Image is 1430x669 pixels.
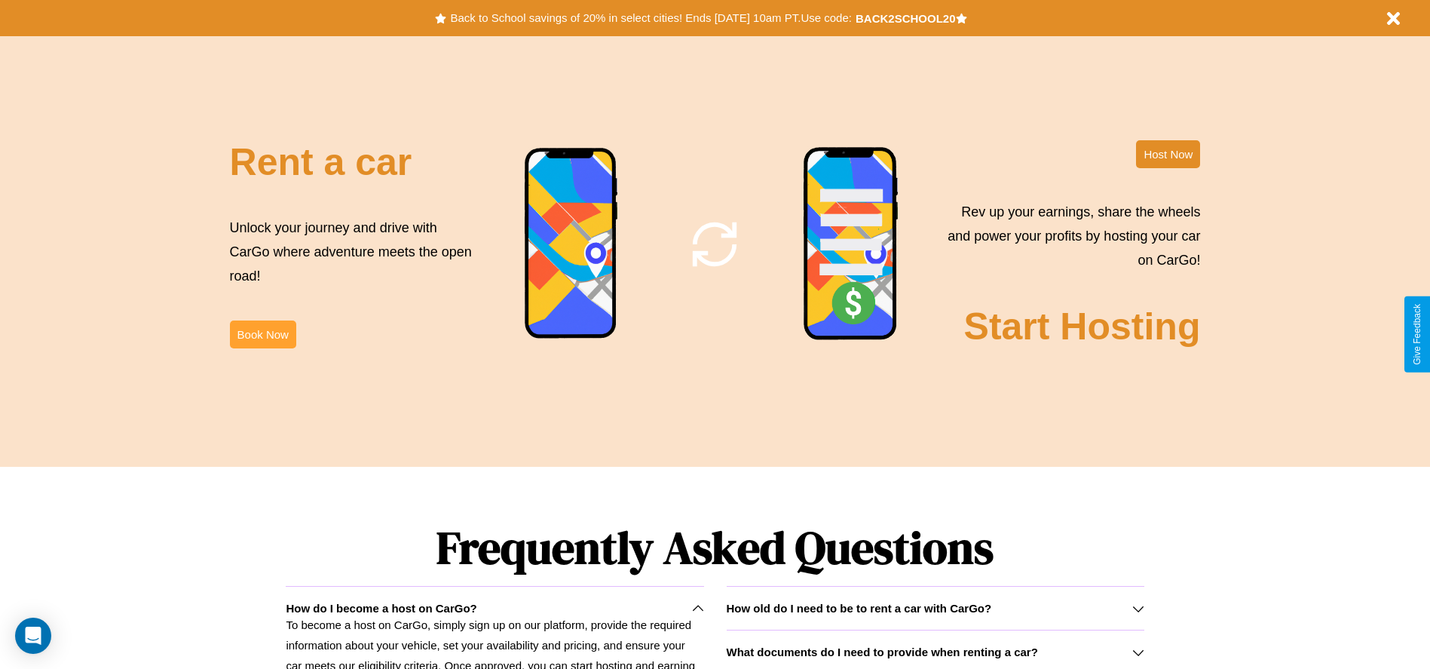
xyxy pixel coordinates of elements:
[727,602,992,615] h3: How old do I need to be to rent a car with CarGo?
[1412,304,1422,365] div: Give Feedback
[446,8,855,29] button: Back to School savings of 20% in select cities! Ends [DATE] 10am PT.Use code:
[524,147,619,341] img: phone
[803,146,899,342] img: phone
[1136,140,1200,168] button: Host Now
[286,602,476,615] h3: How do I become a host on CarGo?
[286,509,1144,586] h1: Frequently Asked Questions
[939,200,1200,273] p: Rev up your earnings, share the wheels and power your profits by hosting your car on CarGo!
[230,140,412,184] h2: Rent a car
[856,12,956,25] b: BACK2SCHOOL20
[230,216,477,289] p: Unlock your journey and drive with CarGo where adventure meets the open road!
[15,618,51,654] div: Open Intercom Messenger
[727,646,1038,658] h3: What documents do I need to provide when renting a car?
[964,305,1201,348] h2: Start Hosting
[230,321,296,348] button: Book Now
